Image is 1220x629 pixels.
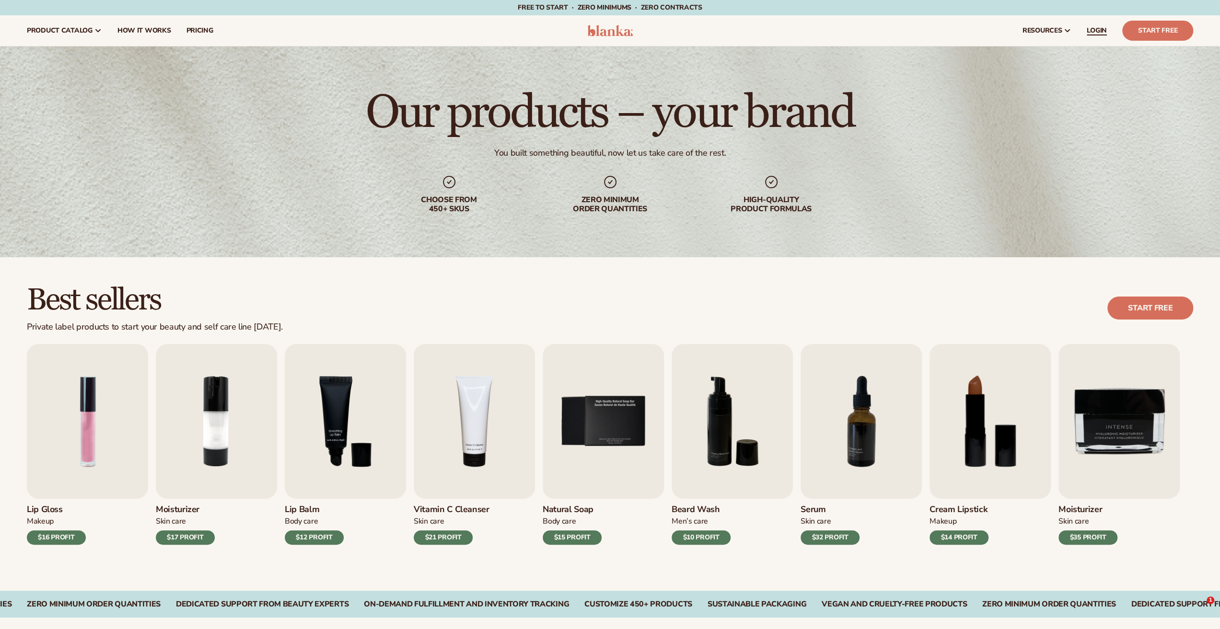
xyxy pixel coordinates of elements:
[27,284,283,316] h2: Best sellers
[1022,27,1062,34] span: resources
[543,530,602,545] div: $15 PROFIT
[822,600,967,609] div: VEGAN AND CRUELTY-FREE PRODUCTS
[930,504,988,515] h3: Cream Lipstick
[549,195,672,214] div: Zero minimum order quantities
[801,344,922,545] a: 7 / 9
[710,195,833,214] div: High-quality product formulas
[543,504,602,515] h3: Natural Soap
[801,504,860,515] h3: Serum
[1107,297,1193,320] a: Start free
[672,516,731,526] div: Men’s Care
[414,504,489,515] h3: Vitamin C Cleanser
[285,344,406,545] a: 3 / 9
[494,148,726,159] div: You built something beautiful, now let us take care of the rest.
[930,530,988,545] div: $14 PROFIT
[930,516,988,526] div: Makeup
[176,600,349,609] div: Dedicated Support From Beauty Experts
[708,600,806,609] div: SUSTAINABLE PACKAGING
[388,195,511,214] div: Choose from 450+ Skus
[285,516,344,526] div: Body Care
[178,15,221,46] a: pricing
[414,530,473,545] div: $21 PROFIT
[543,516,602,526] div: Body Care
[285,504,344,515] h3: Lip Balm
[27,504,86,515] h3: Lip Gloss
[1187,596,1210,619] iframe: Intercom live chat
[1015,15,1079,46] a: resources
[156,504,215,515] h3: Moisturizer
[414,344,535,545] a: 4 / 9
[27,344,148,545] a: 1 / 9
[672,530,731,545] div: $10 PROFIT
[1122,21,1193,41] a: Start Free
[364,600,569,609] div: On-Demand Fulfillment and Inventory Tracking
[1087,27,1107,34] span: LOGIN
[27,516,86,526] div: Makeup
[27,322,283,332] div: Private label products to start your beauty and self care line [DATE].
[366,90,854,136] h1: Our products – your brand
[156,516,215,526] div: Skin Care
[543,344,664,545] a: 5 / 9
[1207,596,1214,604] span: 1
[414,516,489,526] div: Skin Care
[672,504,731,515] h3: Beard Wash
[672,344,793,545] a: 6 / 9
[117,27,171,34] span: How It Works
[1058,516,1117,526] div: Skin Care
[584,600,692,609] div: CUSTOMIZE 450+ PRODUCTS
[801,530,860,545] div: $32 PROFIT
[801,516,860,526] div: Skin Care
[186,27,213,34] span: pricing
[587,25,633,36] img: logo
[19,15,110,46] a: product catalog
[285,530,344,545] div: $12 PROFIT
[518,3,702,12] span: Free to start · ZERO minimums · ZERO contracts
[156,530,215,545] div: $17 PROFIT
[1079,15,1115,46] a: LOGIN
[982,600,1116,609] div: ZERO MINIMUM ORDER QUANTITIES
[27,530,86,545] div: $16 PROFIT
[1058,344,1180,545] a: 9 / 9
[1058,530,1117,545] div: $35 PROFIT
[27,27,93,34] span: product catalog
[930,344,1051,545] a: 8 / 9
[156,344,277,545] a: 2 / 9
[1058,504,1117,515] h3: Moisturizer
[27,600,161,609] div: Zero Minimum Order QuantitieS
[110,15,179,46] a: How It Works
